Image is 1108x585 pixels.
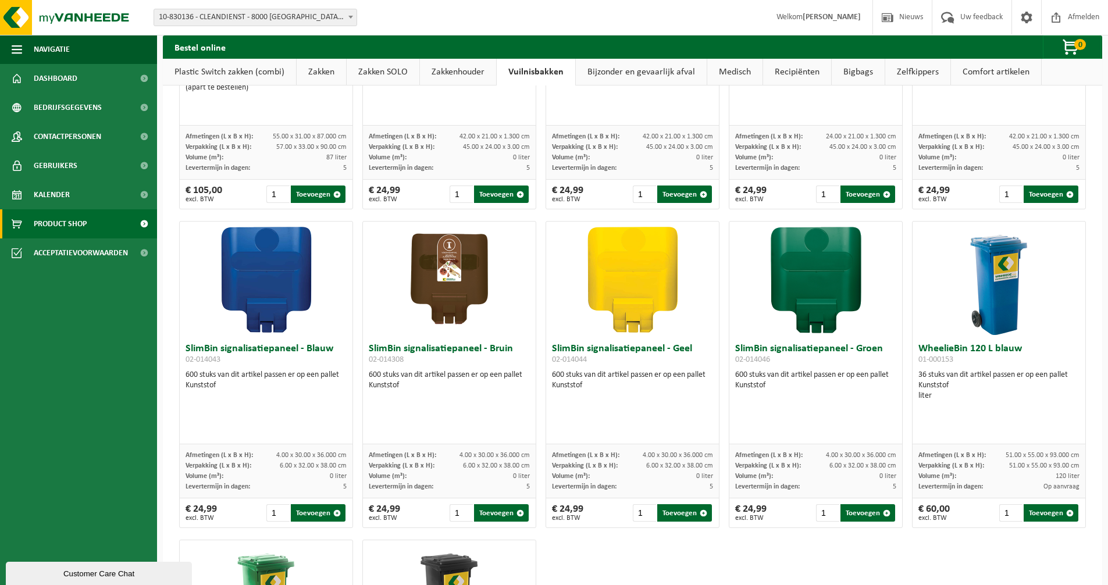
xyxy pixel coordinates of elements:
[276,144,347,151] span: 57.00 x 33.00 x 90.00 cm
[735,462,801,469] span: Verpakking (L x B x H):
[735,504,767,522] div: € 24,99
[918,355,953,364] span: 01-000153
[918,154,956,161] span: Volume (m³):
[34,35,70,64] span: Navigatie
[463,144,530,151] span: 45.00 x 24.00 x 3.00 cm
[552,515,583,522] span: excl. BTW
[463,462,530,469] span: 6.00 x 32.00 x 38.00 cm
[6,559,194,585] iframe: chat widget
[552,462,618,469] span: Verpakking (L x B x H):
[552,144,618,151] span: Verpakking (L x B x H):
[918,344,1080,367] h3: WheelieBin 120 L blauw
[266,186,290,203] input: 1
[1013,144,1080,151] span: 45.00 x 24.00 x 3.00 cm
[369,133,436,140] span: Afmetingen (L x B x H):
[893,165,896,172] span: 5
[576,59,707,85] a: Bijzonder en gevaarlijk afval
[918,144,984,151] span: Verpakking (L x B x H):
[816,186,840,203] input: 1
[696,473,713,480] span: 0 liter
[186,515,217,522] span: excl. BTW
[280,462,347,469] span: 6.00 x 32.00 x 38.00 cm
[1006,452,1080,459] span: 51.00 x 55.00 x 93.000 cm
[643,452,713,459] span: 4.00 x 30.00 x 36.000 cm
[369,473,407,480] span: Volume (m³):
[474,186,529,203] button: Toevoegen
[163,59,296,85] a: Plastic Switch zakken (combi)
[552,473,590,480] span: Volume (m³):
[391,222,508,338] img: 02-014308
[735,344,896,367] h3: SlimBin signalisatiepaneel - Groen
[291,186,345,203] button: Toevoegen
[941,222,1057,338] img: 01-000153
[163,35,237,58] h2: Bestel online
[879,154,896,161] span: 0 liter
[816,504,840,522] input: 1
[347,59,419,85] a: Zakken SOLO
[1009,133,1080,140] span: 42.00 x 21.00 x 1.300 cm
[276,452,347,459] span: 4.00 x 30.00 x 36.000 cm
[552,504,583,522] div: € 24,99
[918,196,950,203] span: excl. BTW
[918,186,950,203] div: € 24,99
[450,504,473,522] input: 1
[186,165,250,172] span: Levertermijn in dagen:
[330,473,347,480] span: 0 liter
[1074,39,1086,50] span: 0
[643,133,713,140] span: 42.00 x 21.00 x 1.300 cm
[710,165,713,172] span: 5
[369,355,404,364] span: 02-014308
[369,344,530,367] h3: SlimBin signalisatiepaneel - Bruin
[918,473,956,480] span: Volume (m³):
[951,59,1041,85] a: Comfort artikelen
[735,165,800,172] span: Levertermijn in dagen:
[1043,35,1101,59] button: 0
[735,154,773,161] span: Volume (m³):
[696,154,713,161] span: 0 liter
[735,355,770,364] span: 02-014046
[34,64,77,93] span: Dashboard
[186,483,250,490] span: Levertermijn in dagen:
[840,186,895,203] button: Toevoegen
[646,144,713,151] span: 45.00 x 24.00 x 3.00 cm
[646,462,713,469] span: 6.00 x 32.00 x 38.00 cm
[918,462,984,469] span: Verpakking (L x B x H):
[273,133,347,140] span: 55.00 x 31.00 x 87.000 cm
[186,462,251,469] span: Verpakking (L x B x H):
[297,59,346,85] a: Zakken
[918,165,983,172] span: Levertermijn in dagen:
[826,452,896,459] span: 4.00 x 30.00 x 36.000 cm
[291,504,345,522] button: Toevoegen
[552,133,619,140] span: Afmetingen (L x B x H):
[369,154,407,161] span: Volume (m³):
[885,59,950,85] a: Zelfkippers
[710,483,713,490] span: 5
[707,59,763,85] a: Medisch
[186,380,347,391] div: Kunststof
[552,355,587,364] span: 02-014044
[1043,483,1080,490] span: Op aanvraag
[459,452,530,459] span: 4.00 x 30.00 x 36.000 cm
[369,504,400,522] div: € 24,99
[513,154,530,161] span: 0 liter
[918,483,983,490] span: Levertermijn in dagen:
[893,483,896,490] span: 5
[34,180,70,209] span: Kalender
[34,151,77,180] span: Gebruikers
[34,209,87,238] span: Product Shop
[186,473,223,480] span: Volume (m³):
[552,370,713,391] div: 600 stuks van dit artikel passen er op een pallet
[186,144,251,151] span: Verpakking (L x B x H):
[513,473,530,480] span: 0 liter
[735,483,800,490] span: Levertermijn in dagen:
[735,380,896,391] div: Kunststof
[552,344,713,367] h3: SlimBin signalisatiepaneel - Geel
[829,144,896,151] span: 45.00 x 24.00 x 3.00 cm
[657,504,712,522] button: Toevoegen
[918,133,986,140] span: Afmetingen (L x B x H):
[474,504,529,522] button: Toevoegen
[266,504,290,522] input: 1
[450,186,473,203] input: 1
[918,380,1080,391] div: Kunststof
